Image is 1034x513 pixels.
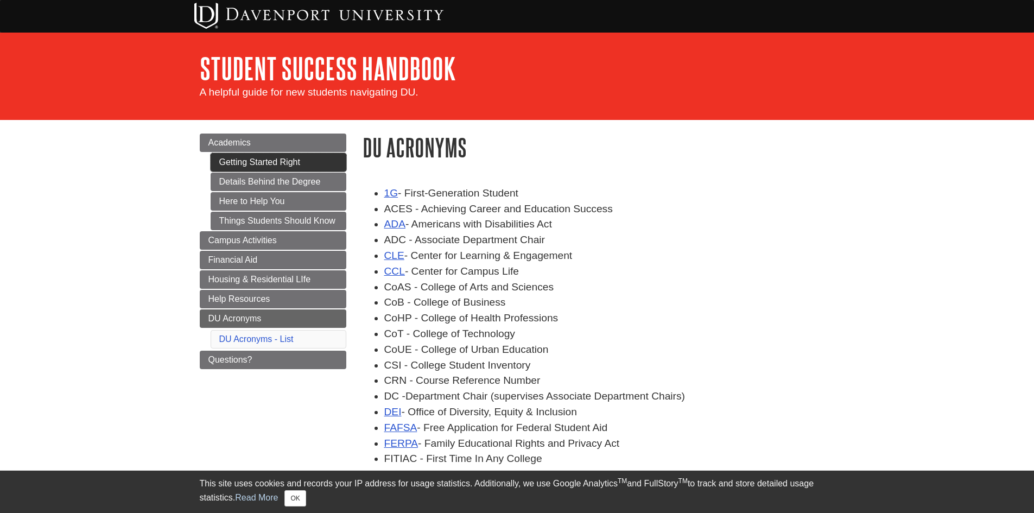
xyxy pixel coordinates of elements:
span: Campus Activities [208,236,277,245]
li: CRN - Course Reference Number [384,373,835,389]
li: CSI - College Student Inventory [384,358,835,373]
a: FAFSA [384,422,417,433]
sup: TM [678,477,688,485]
li: - First-Generation Student [384,186,835,201]
a: Help Resources [200,290,346,308]
li: CoAS - College of Arts and Sciences [384,280,835,295]
li: - Office of Diversity, Equity & Inclusion [384,404,835,420]
a: Questions? [200,351,346,369]
span: Housing & Residential LIfe [208,275,311,284]
a: Academics [200,134,346,152]
a: CCL [384,265,405,277]
li: FITIAC - First Time In Any College [384,451,835,467]
a: DU Acronyms - List [219,334,294,344]
img: Davenport University [194,3,443,29]
span: Financial Aid [208,255,258,264]
li: - Center for Learning & Engagement [384,248,835,264]
div: This site uses cookies and records your IP address for usage statistics. Additionally, we use Goo... [200,477,835,506]
a: FERPA [384,438,418,449]
li: FOL - Foundation of Learning Course [384,467,835,483]
h1: DU Acronyms [363,134,835,161]
li: CoUE - College of Urban Education [384,342,835,358]
div: Guide Page Menu [200,134,346,369]
sup: TM [618,477,627,485]
a: Housing & Residential LIfe [200,270,346,289]
a: Student Success Handbook [200,52,456,85]
button: Close [284,490,306,506]
a: Here to Help You [211,192,346,211]
li: CoB - College of Business [384,295,835,311]
a: 1G [384,187,398,199]
span: A helpful guide for new students navigating DU. [200,86,418,98]
li: - Family Educational Rights and Privacy Act [384,436,835,452]
a: Read More [235,493,278,502]
a: ADA [384,218,405,230]
span: Help Resources [208,294,270,303]
a: CLE [384,250,404,261]
li: ACES - Achieving Career and Education Success [384,201,835,217]
a: Campus Activities [200,231,346,250]
a: Financial Aid [200,251,346,269]
a: DEI [384,406,402,417]
span: Questions? [208,355,252,364]
a: Details Behind the Degree [211,173,346,191]
li: ADC - Associate Department Chair [384,232,835,248]
a: Getting Started Right [211,153,346,172]
li: - Free Application for Federal Student Aid [384,420,835,436]
li: - Americans with Disabilities Act [384,217,835,232]
li: - Center for Campus Life [384,264,835,280]
a: Things Students Should Know [211,212,346,230]
li: CoHP - College of Health Professions [384,311,835,326]
li: DC -Department Chair (supervises Associate Department Chairs) [384,389,835,404]
li: CoT - College of Technology [384,326,835,342]
span: Academics [208,138,251,147]
a: DU Acronyms [200,309,346,328]
span: DU Acronyms [208,314,262,323]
